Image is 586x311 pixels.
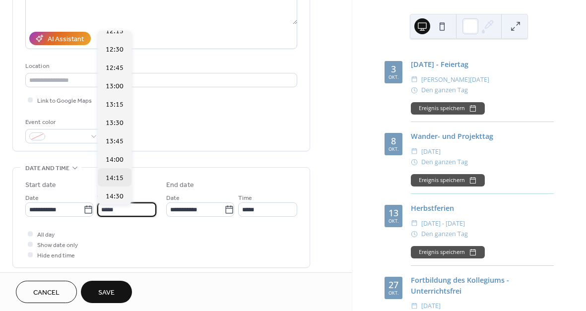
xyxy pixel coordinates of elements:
div: Start date [25,180,56,190]
div: Okt. [389,147,398,151]
span: Link to Google Maps [37,96,92,106]
span: 12:30 [106,45,124,55]
span: [DATE] [421,301,441,311]
div: 13 [389,208,398,217]
button: Ereignis speichern [411,246,485,258]
div: Fortbildung des Kollegiums - Unterrichtsfrei [411,275,554,296]
span: 14:15 [106,173,124,184]
div: End date [166,180,194,190]
span: [DATE] [421,146,441,157]
span: Time [238,193,252,203]
span: Den ganzen Tag [421,229,468,239]
span: Show date only [37,240,78,250]
span: 13:15 [106,100,124,110]
div: ​ [411,146,418,157]
div: 8 [391,136,396,145]
span: 14:30 [106,191,124,202]
div: 27 [389,280,398,289]
button: Ereignis speichern [411,174,485,186]
button: AI Assistant [29,32,91,45]
button: Ereignis speichern [411,102,485,114]
span: Hide end time [37,250,75,261]
div: Okt. [389,75,398,79]
span: All day [37,230,55,240]
span: Time [97,193,111,203]
span: 13:00 [106,81,124,92]
div: AI Assistant [48,34,84,45]
div: ​ [411,85,418,95]
div: ​ [411,218,418,229]
span: Den ganzen Tag [421,157,468,167]
span: 14:00 [106,155,124,165]
span: Date [166,193,180,203]
span: Save [98,288,115,298]
button: Cancel [16,281,77,303]
span: Date [25,193,39,203]
div: Location [25,61,295,71]
div: 3 [391,64,396,73]
div: Herbstferien [411,203,554,214]
span: 13:30 [106,118,124,128]
button: Save [81,281,132,303]
span: 13:45 [106,136,124,147]
span: Cancel [33,288,60,298]
div: [DATE] - Feiertag [411,59,554,70]
div: ​ [411,157,418,167]
div: ​ [411,74,418,85]
div: Okt. [389,219,398,223]
span: Den ganzen Tag [421,85,468,95]
div: Okt. [389,291,398,295]
div: Wander- und Projekttag [411,131,554,142]
span: 12:45 [106,63,124,73]
div: ​ [411,301,418,311]
span: Date and time [25,163,69,174]
div: Event color [25,117,100,127]
span: [PERSON_NAME][DATE] [421,74,489,85]
span: [DATE] - [DATE] [421,218,465,229]
div: ​ [411,229,418,239]
span: 12:15 [106,26,124,37]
